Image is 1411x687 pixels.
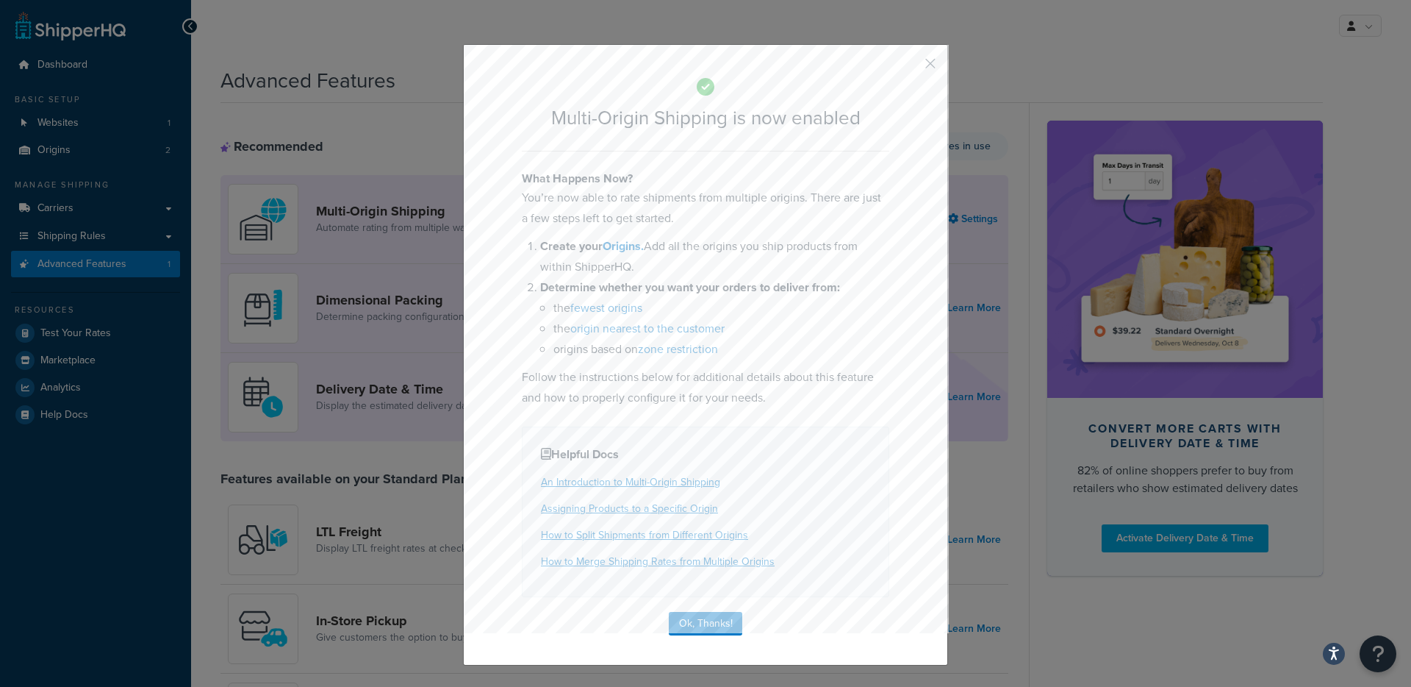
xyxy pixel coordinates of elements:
[541,474,720,490] a: An Introduction to Multi-Origin Shipping
[541,554,775,569] a: How to Merge Shipping Rates from Multiple Origins
[570,299,642,316] a: fewest origins
[540,238,644,254] b: Create your
[570,320,725,337] a: origin nearest to the customer
[541,527,748,543] a: How to Split Shipments from Different Origins
[522,107,889,129] h2: Multi-Origin Shipping is now enabled
[540,236,889,277] li: Add all the origins you ship products from within ShipperHQ.
[522,188,889,229] p: You’re now able to rate shipments from multiple origins. There are just a few steps left to get s...
[540,279,840,296] b: Determine whether you want your orders to deliver from:
[541,501,718,516] a: Assigning Products to a Specific Origin
[541,446,870,463] h4: Helpful Docs
[669,612,742,636] button: Ok, Thanks!
[522,367,889,408] p: Follow the instructions below for additional details about this feature and how to properly confi...
[603,238,644,254] a: Origins.
[553,339,889,360] li: origins based on
[522,170,889,188] h4: What Happens Now?
[553,298,889,318] li: the
[638,341,718,357] a: zone restriction
[553,318,889,339] li: the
